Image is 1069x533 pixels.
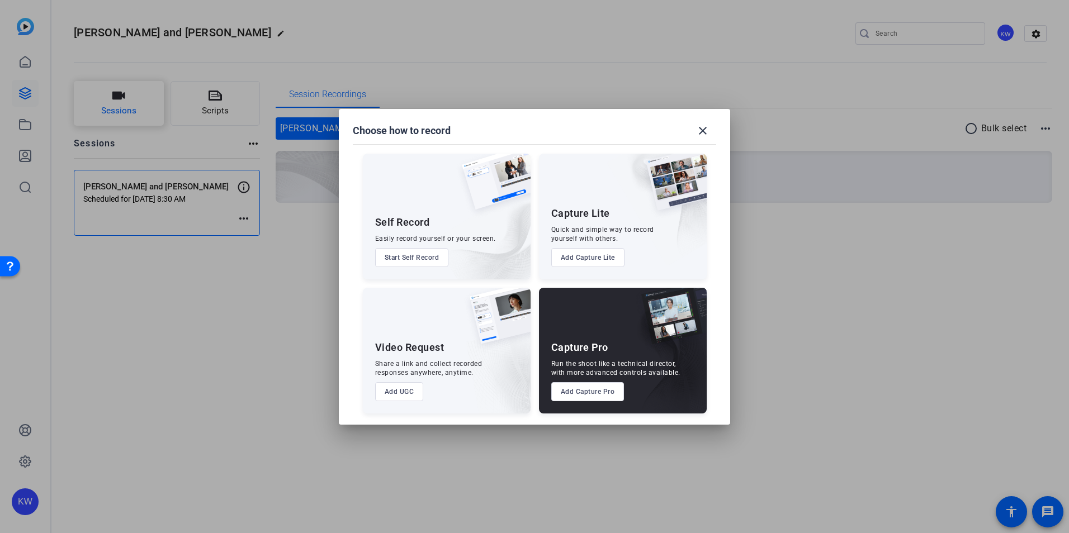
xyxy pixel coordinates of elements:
[375,382,424,401] button: Add UGC
[353,124,451,137] h1: Choose how to record
[375,359,483,377] div: Share a link and collect recorded responses anywhere, anytime.
[551,248,625,267] button: Add Capture Lite
[696,124,709,137] mat-icon: close
[551,382,625,401] button: Add Capture Pro
[433,178,531,279] img: embarkstudio-self-record.png
[453,154,531,221] img: self-record.png
[624,302,707,413] img: embarkstudio-capture-pro.png
[375,216,430,229] div: Self Record
[607,154,707,265] img: embarkstudio-capture-lite.png
[466,322,531,413] img: embarkstudio-ugc-content.png
[551,225,654,243] div: Quick and simple way to record yourself with others.
[461,288,531,355] img: ugc-content.png
[375,248,449,267] button: Start Self Record
[551,359,680,377] div: Run the shoot like a technical director, with more advanced controls available.
[633,288,707,356] img: capture-pro.png
[375,234,496,243] div: Easily record yourself or your screen.
[375,341,444,354] div: Video Request
[551,341,608,354] div: Capture Pro
[551,207,610,220] div: Capture Lite
[637,154,707,222] img: capture-lite.png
